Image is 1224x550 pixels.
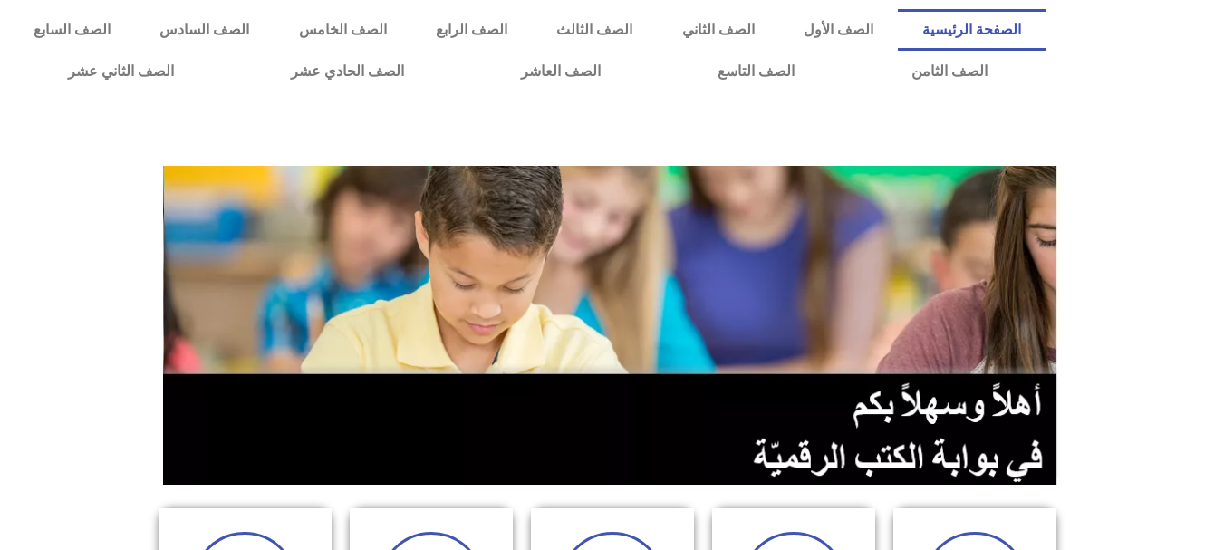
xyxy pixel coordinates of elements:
[853,51,1046,92] a: الصف الثامن
[898,9,1046,51] a: الصفحة الرئيسية
[462,51,659,92] a: الصف العاشر
[135,9,274,51] a: الصف السادس
[532,9,657,51] a: الصف الثالث
[659,51,853,92] a: الصف التاسع
[9,51,232,92] a: الصف الثاني عشر
[232,51,462,92] a: الصف الحادي عشر
[9,9,135,51] a: الصف السابع
[658,9,779,51] a: الصف الثاني
[411,9,532,51] a: الصف الرابع
[275,9,411,51] a: الصف الخامس
[779,9,898,51] a: الصف الأول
